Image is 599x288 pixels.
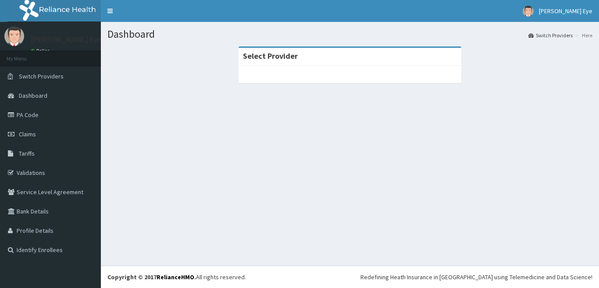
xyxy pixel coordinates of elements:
span: Claims [19,130,36,138]
img: User Image [523,6,534,17]
img: User Image [4,26,24,46]
h1: Dashboard [107,28,592,40]
li: Here [574,32,592,39]
span: Dashboard [19,92,47,100]
a: Switch Providers [528,32,573,39]
span: Tariffs [19,149,35,157]
span: Switch Providers [19,72,64,80]
strong: Select Provider [243,51,298,61]
div: Redefining Heath Insurance in [GEOGRAPHIC_DATA] using Telemedicine and Data Science! [360,273,592,281]
a: RelianceHMO [157,273,194,281]
span: [PERSON_NAME] Eye [539,7,592,15]
strong: Copyright © 2017 . [107,273,196,281]
a: Online [31,48,52,54]
footer: All rights reserved. [101,266,599,288]
p: [PERSON_NAME] Eye [31,36,102,43]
